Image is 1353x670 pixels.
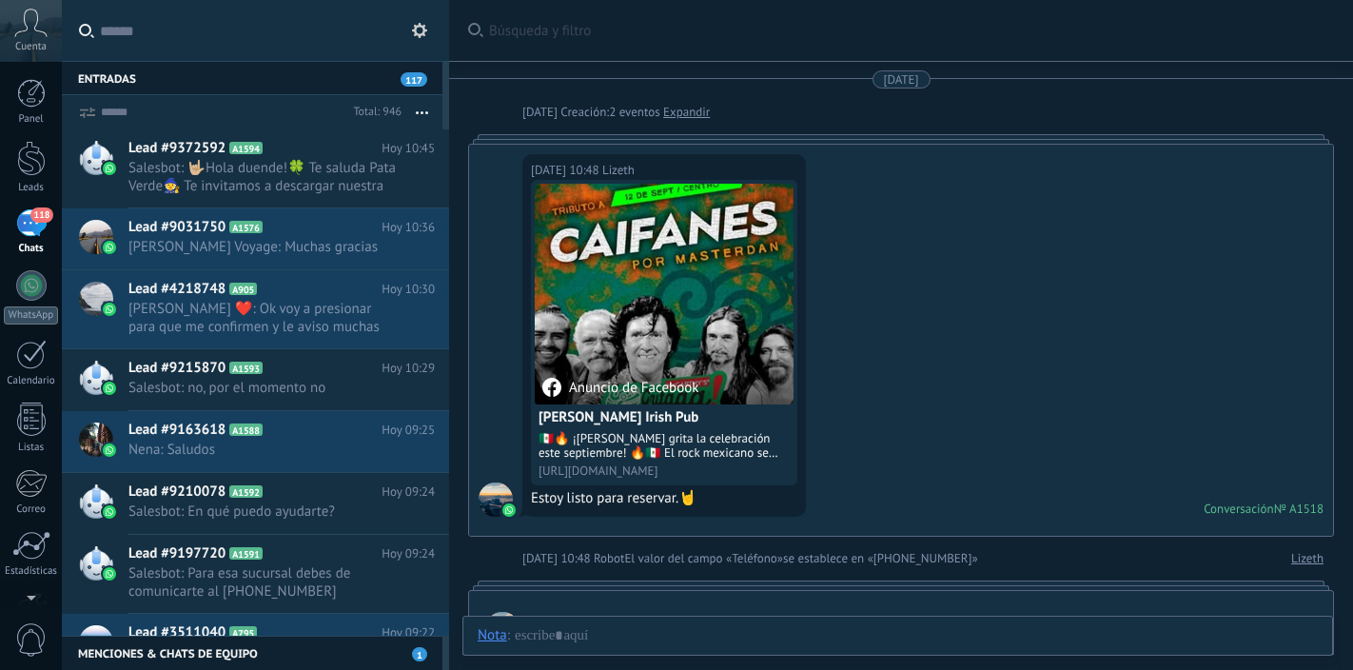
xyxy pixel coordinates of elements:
[128,159,399,195] span: Salesbot: 🤟🏼Hola duende!🍀 Te saluda Pata Verde🧙 Te invitamos a descargar nuestra app Mccarthys Cl...
[345,103,402,122] div: Total: 946
[229,485,263,498] span: A1592
[382,421,435,440] span: Hoy 09:25
[128,564,399,601] span: Salesbot: Para esa sucursal debes de comunicarte al [PHONE_NUMBER]
[128,300,399,336] span: [PERSON_NAME] ❤️: Ok voy a presionar para que me confirmen y le aviso muchas gracias
[783,549,978,568] span: se establece en «[PHONE_NUMBER]»
[1274,501,1324,517] div: № A1518
[229,362,263,374] span: A1593
[4,113,59,126] div: Panel
[531,489,797,508] div: Estoy listo para reservar.🤘
[609,103,659,122] span: 2 eventos
[539,463,790,478] div: [URL][DOMAIN_NAME]
[128,623,225,642] span: Lead #3511040
[229,547,263,560] span: A1591
[103,443,116,457] img: waba.svg
[382,359,435,378] span: Hoy 10:29
[522,103,710,122] div: Creación:
[128,218,225,237] span: Lead #9031750
[4,503,59,516] div: Correo
[128,483,225,502] span: Lead #9210078
[15,41,47,53] span: Cuenta
[4,565,59,578] div: Estadísticas
[128,238,399,256] span: [PERSON_NAME] Voyage: Muchas gracias
[1204,501,1274,517] div: Conversación
[382,623,435,642] span: Hoy 09:22
[1291,549,1324,568] a: Lizeth
[382,218,435,237] span: Hoy 10:36
[535,184,794,482] a: Anuncio de Facebook[PERSON_NAME] Irish Pub🇲🇽🔥 ¡[PERSON_NAME] grita la celebración este septiembre...
[62,270,449,348] a: Lead #4218748 A905 Hoy 10:30 [PERSON_NAME] ❤️: Ok voy a presionar para que me confirmen y le avis...
[229,424,263,436] span: A1588
[401,72,427,87] span: 117
[128,139,225,158] span: Lead #9372592
[539,431,790,460] div: 🇲🇽🔥 ¡[PERSON_NAME] grita la celebración este septiembre! 🔥🇲🇽 El rock mexicano se enciende en nues...
[594,550,624,566] span: Robot
[539,408,790,427] h4: [PERSON_NAME] Irish Pub
[128,441,399,459] span: Nena: Saludos
[62,129,449,207] a: Lead #9372592 A1594 Hoy 10:45 Salesbot: 🤟🏼Hola duende!🍀 Te saluda Pata Verde🧙 Te invitamos a desc...
[128,502,399,521] span: Salesbot: En qué puedo ayudarte?
[62,208,449,269] a: Lead #9031750 A1576 Hoy 10:36 [PERSON_NAME] Voyage: Muchas gracias
[229,221,263,233] span: A1576
[479,483,513,517] span: Lizeth
[531,161,602,180] div: [DATE] 10:48
[884,70,919,89] div: [DATE]
[128,359,225,378] span: Lead #9215870
[4,182,59,194] div: Leads
[229,626,257,639] span: A795
[522,103,560,122] div: [DATE]
[4,375,59,387] div: Calendario
[522,549,594,568] div: [DATE] 10:48
[382,280,435,299] span: Hoy 10:30
[62,473,449,534] a: Lead #9210078 A1592 Hoy 09:24 Salesbot: En qué puedo ayudarte?
[62,411,449,472] a: Lead #9163618 A1588 Hoy 09:25 Nena: Saludos
[382,544,435,563] span: Hoy 09:24
[62,636,442,670] div: Menciones & Chats de equipo
[229,283,257,295] span: A905
[103,241,116,254] img: waba.svg
[4,306,58,325] div: WhatsApp
[229,142,263,154] span: A1594
[382,139,435,158] span: Hoy 10:45
[103,162,116,175] img: waba.svg
[663,103,710,122] a: Expandir
[128,421,225,440] span: Lead #9163618
[382,483,435,502] span: Hoy 09:24
[128,280,225,299] span: Lead #4218748
[4,442,59,454] div: Listas
[103,505,116,519] img: waba.svg
[489,22,1334,40] span: Búsqueda y filtro
[62,61,442,95] div: Entradas
[103,567,116,581] img: waba.svg
[602,161,635,180] span: Lizeth
[412,647,427,661] span: 1
[103,303,116,316] img: waba.svg
[624,549,783,568] span: El valor del campo «Teléfono»
[502,503,516,517] img: waba.svg
[485,612,520,646] span: Lizeth
[62,349,449,410] a: Lead #9215870 A1593 Hoy 10:29 Salesbot: no, por el momento no
[103,382,116,395] img: waba.svg
[542,378,698,397] div: Anuncio de Facebook
[128,544,225,563] span: Lead #9197720
[507,626,510,645] span: :
[4,243,59,255] div: Chats
[62,535,449,613] a: Lead #9197720 A1591 Hoy 09:24 Salesbot: Para esa sucursal debes de comunicarte al [PHONE_NUMBER]
[128,379,399,397] span: Salesbot: no, por el momento no
[30,207,52,223] span: 118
